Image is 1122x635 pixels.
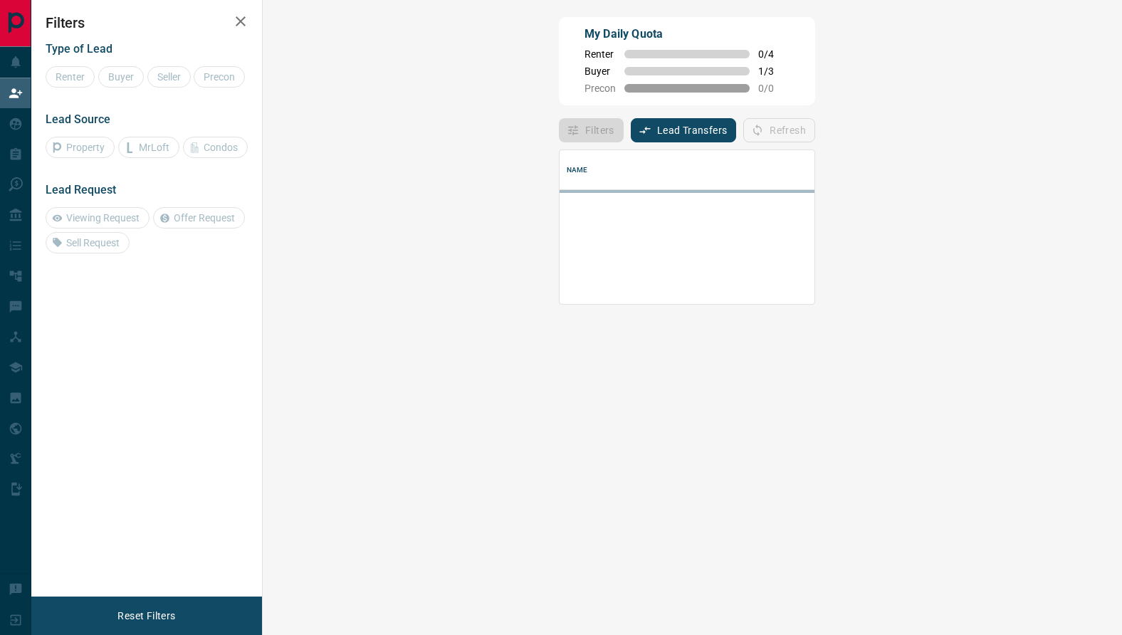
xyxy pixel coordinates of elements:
[46,14,248,31] h2: Filters
[46,112,110,126] span: Lead Source
[46,183,116,196] span: Lead Request
[758,65,790,77] span: 1 / 3
[758,83,790,94] span: 0 / 0
[567,150,588,190] div: Name
[584,65,616,77] span: Buyer
[560,150,851,190] div: Name
[584,48,616,60] span: Renter
[584,83,616,94] span: Precon
[631,118,737,142] button: Lead Transfers
[46,42,112,56] span: Type of Lead
[108,604,184,628] button: Reset Filters
[758,48,790,60] span: 0 / 4
[584,26,790,43] p: My Daily Quota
